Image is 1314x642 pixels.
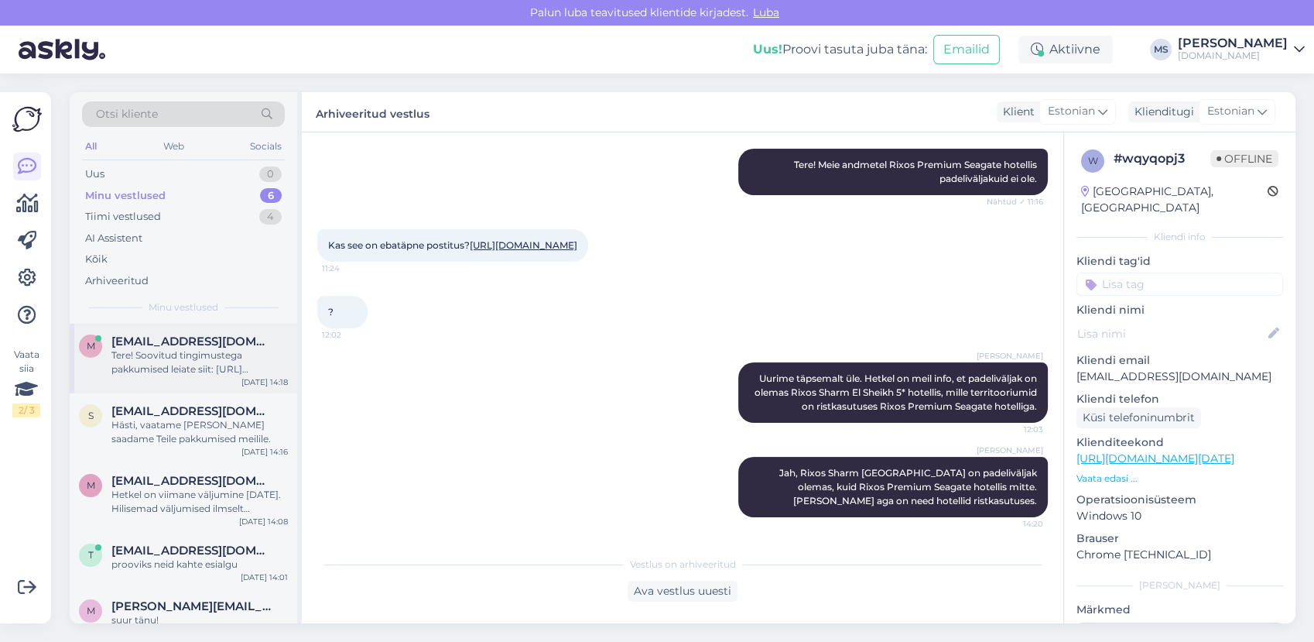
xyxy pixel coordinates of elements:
span: M [87,479,95,491]
p: Kliendi nimi [1076,302,1283,318]
div: MS [1150,39,1172,60]
div: Tere! Soovitud tingimustega pakkumised leiate siit: [URL][DOMAIN_NAME] [111,348,288,376]
span: Minu vestlused [149,300,218,314]
div: Uus [85,167,104,182]
span: m [87,605,95,616]
div: Kliendi info [1076,230,1283,244]
span: 12:03 [985,424,1043,435]
div: 6 [260,188,282,204]
div: Web [160,136,187,156]
div: [GEOGRAPHIC_DATA], [GEOGRAPHIC_DATA] [1081,184,1268,216]
span: w [1088,155,1098,167]
span: merle.joumees@mail.ee [111,599,272,613]
span: [PERSON_NAME] [977,445,1043,456]
div: [PERSON_NAME] [1178,37,1288,50]
span: Kas see on ebatäpne postitus? [328,239,577,251]
a: [PERSON_NAME][DOMAIN_NAME] [1178,37,1305,62]
span: Estonian [1207,103,1254,120]
span: Meeliskohva@gmail.com [111,474,272,488]
p: Kliendi telefon [1076,391,1283,407]
a: [URL][DOMAIN_NAME][DATE] [1076,451,1234,465]
div: # wqyqopj3 [1114,149,1210,168]
p: Vaata edasi ... [1076,472,1283,486]
div: Vaata siia [12,348,40,417]
div: Socials [247,136,285,156]
div: Ava vestlus uuesti [628,581,737,602]
p: Windows 10 [1076,508,1283,524]
input: Lisa tag [1076,273,1283,296]
span: 11:24 [322,263,380,274]
button: Emailid [933,35,1000,64]
span: t [88,549,94,561]
input: Lisa nimi [1077,325,1265,342]
span: 14:20 [985,518,1043,530]
div: Proovi tasuta juba täna: [753,40,927,59]
div: 0 [259,167,282,182]
a: [URL][DOMAIN_NAME] [470,239,577,251]
span: Luba [748,5,784,19]
div: 2 / 3 [12,403,40,417]
div: 4 [259,209,282,225]
span: tonnebrita@gmail.com [111,544,272,558]
div: [DATE] 14:18 [241,376,288,388]
div: Arhiveeritud [85,273,149,289]
p: [EMAIL_ADDRESS][DOMAIN_NAME] [1076,369,1283,385]
span: Offline [1210,150,1278,167]
div: [DATE] 14:01 [241,572,288,583]
p: Kliendi tag'id [1076,253,1283,270]
span: Nähtud ✓ 11:16 [985,196,1043,208]
span: Otsi kliente [96,106,158,122]
div: Hästi, vaatame [PERSON_NAME] saadame Teile pakkumised meilile. [111,418,288,446]
span: m [87,340,95,352]
div: prooviks neid kahte esialgu [111,558,288,572]
span: Vestlus on arhiveeritud [630,558,736,572]
span: Tere! Meie andmetel Rixos Premium Seagate hotellis padeliväljakuid ei ole. [794,159,1039,184]
div: Minu vestlused [85,188,166,204]
p: Klienditeekond [1076,434,1283,451]
span: Estonian [1048,103,1095,120]
span: schyts@gmail.com [111,404,272,418]
span: s [88,410,94,421]
div: Aktiivne [1018,36,1113,64]
div: Klienditugi [1128,104,1194,120]
label: Arhiveeritud vestlus [316,101,429,122]
p: Kliendi email [1076,352,1283,369]
div: Küsi telefoninumbrit [1076,407,1201,428]
p: Chrome [TECHNICAL_ID] [1076,547,1283,563]
img: Askly Logo [12,105,42,134]
span: ? [328,306,334,318]
p: Märkmed [1076,602,1283,618]
div: [DATE] 14:08 [239,516,288,527]
div: Klient [997,104,1035,120]
div: [PERSON_NAME] [1076,578,1283,592]
div: Tiimi vestlused [85,209,161,225]
span: merike.neu@gmail.com [111,335,272,348]
div: Kõik [85,252,108,267]
b: Uus! [753,42,782,57]
div: suur tänu! [111,613,288,627]
span: Uurime täpsemalt üle. Hetkel on meil info, et padeliväljak on olemas Rixos Sharm El Sheikh 5* hot... [755,372,1039,412]
span: Jah, Rixos Sharm [GEOGRAPHIC_DATA] on padeliväljak olemas, kuid Rixos Premium Seagate hotellis mi... [779,467,1039,506]
p: Operatsioonisüsteem [1076,492,1283,508]
div: Hetkel on viimane väljumine [DATE]. Hilisemad väljumised ilmselt lisanduvad kevadel. [111,488,288,516]
div: AI Assistent [85,231,142,246]
div: [DOMAIN_NAME] [1178,50,1288,62]
div: All [82,136,100,156]
div: [DATE] 14:16 [241,446,288,458]
p: Brauser [1076,530,1283,547]
span: [PERSON_NAME] [977,350,1043,362]
span: 12:02 [322,329,380,341]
